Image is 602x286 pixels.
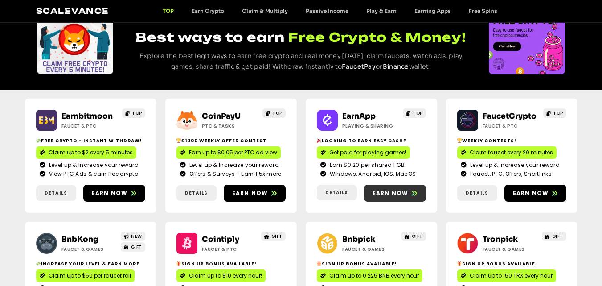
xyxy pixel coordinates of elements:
a: GIFT [121,242,145,252]
h2: Faucet & PTC [202,246,258,253]
span: TOP [272,110,283,116]
h2: Sign Up Bonus Available! [457,261,566,267]
span: GIFT [552,233,563,240]
a: TOP [122,108,145,118]
h2: Free crypto - Instant withdraw! [36,137,145,144]
span: GIFT [412,233,423,240]
a: Earn Crypto [183,8,233,14]
a: FaucetCrypto [483,112,536,121]
span: NEW [131,233,142,240]
h2: Faucet & PTC [483,123,538,129]
span: GIFT [131,244,142,250]
a: Bnbpick [342,235,375,244]
a: Details [317,185,357,200]
img: 🎉 [317,138,321,143]
span: Claim up to 0.225 BNB every hour [329,272,419,280]
div: Slides [489,9,565,74]
a: Details [457,185,497,201]
p: Explore the best legit ways to earn free crypto and real money [DATE]: claim faucets, watch ads, ... [130,51,472,72]
span: Faucet, PTC, Offers, Shortlinks [468,170,552,178]
span: Details [466,190,488,196]
a: Earn now [224,185,286,202]
span: Claim up to $10 every hour! [189,272,262,280]
a: Claim faucet every 20 minutes [457,146,557,159]
span: Claim faucet every 20 minutes [470,149,553,157]
a: Details [176,185,217,201]
a: BnbKong [61,235,98,244]
a: Cointiply [202,235,239,244]
h2: Sign up bonus available! [176,261,286,267]
a: Earn now [504,185,566,202]
h2: Increase your level & earn more [36,261,145,267]
a: Earn up to $0.05 per PTC ad view [176,146,281,159]
h2: Faucet & Games [483,246,538,253]
span: Earn now [513,189,549,197]
span: Earn now [373,189,409,197]
h2: Weekly contests! [457,137,566,144]
span: GIFT [271,233,283,240]
span: View PTC Ads & earn free crypto [47,170,138,178]
span: Best ways to earn [135,29,285,45]
div: Slides [37,9,113,74]
span: Claim up to $50 per faucet roll [49,272,131,280]
img: 🎁 [457,261,462,266]
img: 🎁 [176,261,181,266]
a: GIFT [542,232,566,241]
span: Earn up to $0.05 per PTC ad view [189,149,277,157]
img: 🏆 [457,138,462,143]
a: Claim up to 0.225 BNB every hour [317,269,422,282]
a: Binance [383,62,409,70]
a: Earnbitmoon [61,112,113,121]
span: Offers & Surveys - Earn 1.5x more [187,170,282,178]
span: Get paid for playing games! [329,149,406,157]
span: Claim up to 150 TRX every hour [470,272,553,280]
a: Earning Apps [405,8,460,14]
h2: ptc & Tasks [202,123,258,129]
img: 💸 [36,261,41,266]
img: 💸 [36,138,41,143]
a: EarnApp [342,112,376,121]
a: TOP [154,8,183,14]
a: CoinPayU [202,112,241,121]
span: TOP [553,110,563,116]
a: Passive Income [297,8,357,14]
a: Details [36,185,76,201]
a: Tronpick [483,235,518,244]
img: 🏆 [176,138,181,143]
span: Level up & Increase your reward [468,161,560,169]
span: Details [325,189,348,196]
span: Earn now [232,189,268,197]
a: TOP [262,108,286,118]
a: Claim up to 150 TRX every hour [457,269,556,282]
a: GIFT [401,232,426,241]
span: Free Crypto & Money! [288,29,466,46]
h2: $1000 Weekly Offer contest [176,137,286,144]
span: TOP [132,110,142,116]
a: NEW [121,232,145,241]
span: TOP [413,110,423,116]
a: GIFT [261,232,286,241]
a: Free Spins [460,8,506,14]
a: Claim up to $2 every 5 minutes [36,146,136,159]
a: FaucetPay [342,62,376,70]
h2: Looking to Earn Easy Cash? [317,137,426,144]
h2: Sign Up Bonus Available! [317,261,426,267]
a: Earn now [364,185,426,202]
a: Claim up to $50 per faucet roll [36,269,135,282]
span: Earn now [92,189,128,197]
h2: Playing & Sharing [342,123,398,129]
h2: Faucet & PTC [61,123,117,129]
a: Claim & Multiply [233,8,297,14]
span: Claim up to $2 every 5 minutes [49,149,133,157]
span: Details [45,190,67,196]
a: TOP [543,108,566,118]
a: Claim up to $10 every hour! [176,269,266,282]
span: Windows, Android, IOS, MacOS [328,170,416,178]
a: Scalevance [36,6,109,16]
span: Earn $0.20 per shared 1 GB [328,161,405,169]
nav: Menu [154,8,506,14]
a: Get paid for playing games! [317,146,410,159]
a: Earn now [83,185,145,202]
a: Play & Earn [357,8,405,14]
h2: Faucet & Games [61,246,117,253]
